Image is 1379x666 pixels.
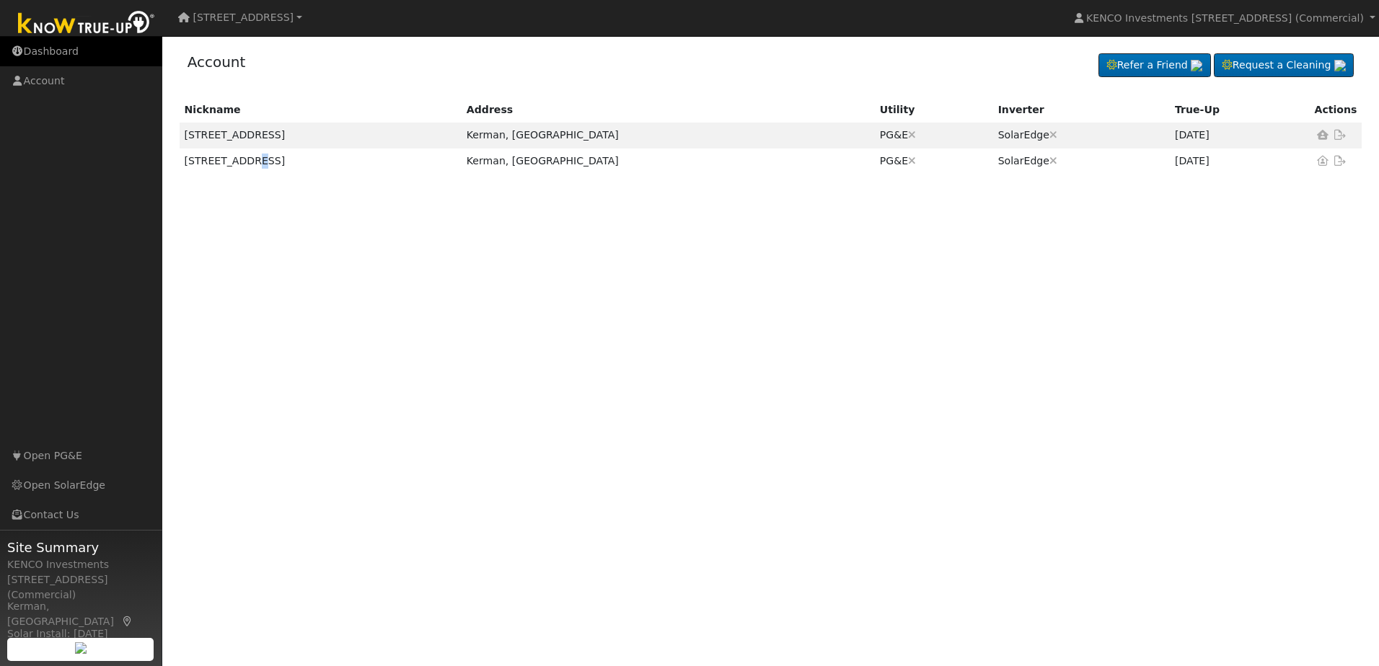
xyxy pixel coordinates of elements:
[11,8,162,40] img: Know True-Up
[875,148,993,174] td: PG&E
[1049,155,1057,166] a: Disconnect
[1214,53,1354,78] a: Request a Cleaning
[880,102,988,117] div: Utility
[993,148,1170,174] td: SolarEdge
[993,123,1170,148] td: SolarEdge
[121,616,134,627] a: Map
[998,102,1165,117] div: Inverter
[1315,155,1332,166] a: Set as Primary Account
[1315,129,1332,141] a: Primary Account
[1170,148,1310,174] td: [DATE]
[7,538,154,557] span: Site Summary
[1086,12,1364,24] span: KENCO Investments [STREET_ADDRESS] (Commercial)
[467,102,870,117] div: Address
[7,557,154,603] div: KENCO Investments [STREET_ADDRESS] (Commercial)
[1175,102,1304,117] div: True-Up
[193,12,294,23] span: [STREET_ADDRESS]
[1334,60,1346,71] img: retrieve
[1331,155,1349,166] a: Export Interval Data
[7,599,154,629] div: Kerman, [GEOGRAPHIC_DATA]
[188,53,246,71] a: Account
[1098,53,1211,78] a: Refer a Friend
[908,129,916,141] a: Disconnect
[908,155,916,166] a: Disconnect
[1191,60,1202,71] img: retrieve
[875,123,993,148] td: PG&E
[185,102,457,117] div: Nickname
[1331,129,1349,141] a: Export Interval Data
[180,123,462,148] td: [STREET_ADDRESS]
[7,626,154,641] div: Solar Install: [DATE]
[7,638,154,653] div: System Size: 35.30 kW
[462,123,875,148] td: Kerman, [GEOGRAPHIC_DATA]
[1315,102,1357,117] div: Actions
[180,148,462,174] td: [STREET_ADDRESS]
[462,148,875,174] td: Kerman, [GEOGRAPHIC_DATA]
[1170,123,1310,148] td: [DATE]
[1049,129,1057,141] a: Disconnect
[75,642,87,654] img: retrieve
